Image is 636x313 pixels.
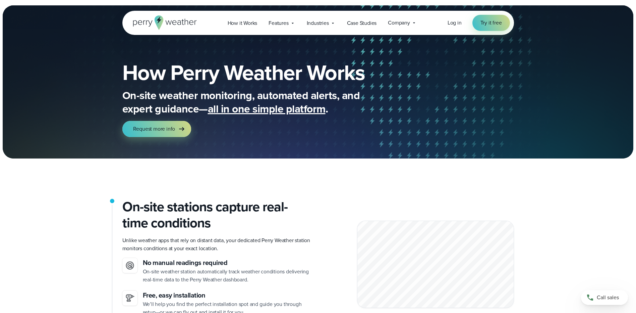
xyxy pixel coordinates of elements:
[347,19,377,27] span: Case Studies
[122,62,413,83] h1: How Perry Weather Works
[388,19,410,27] span: Company
[122,236,313,253] p: Unlike weather apps that rely on distant data, your dedicated Perry Weather station monitors cond...
[122,121,191,137] a: Request more info
[597,294,619,302] span: Call sales
[448,19,462,27] span: Log in
[341,16,383,30] a: Case Studies
[143,290,313,300] h3: Free, easy installation
[269,19,288,27] span: Features
[581,290,628,305] a: Call sales
[122,199,313,231] h2: On-site stations capture real-time conditions
[143,258,313,268] h3: No manual readings required
[480,19,502,27] span: Try it free
[143,268,313,284] p: On-site weather station automatically track weather conditions delivering real-time data to the P...
[307,19,329,27] span: Industries
[122,89,391,116] p: On-site weather monitoring, automated alerts, and expert guidance— .
[228,19,257,27] span: How it Works
[222,16,263,30] a: How it Works
[133,125,175,133] span: Request more info
[208,101,326,117] span: all in one simple platform
[448,19,462,27] a: Log in
[472,15,510,31] a: Try it free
